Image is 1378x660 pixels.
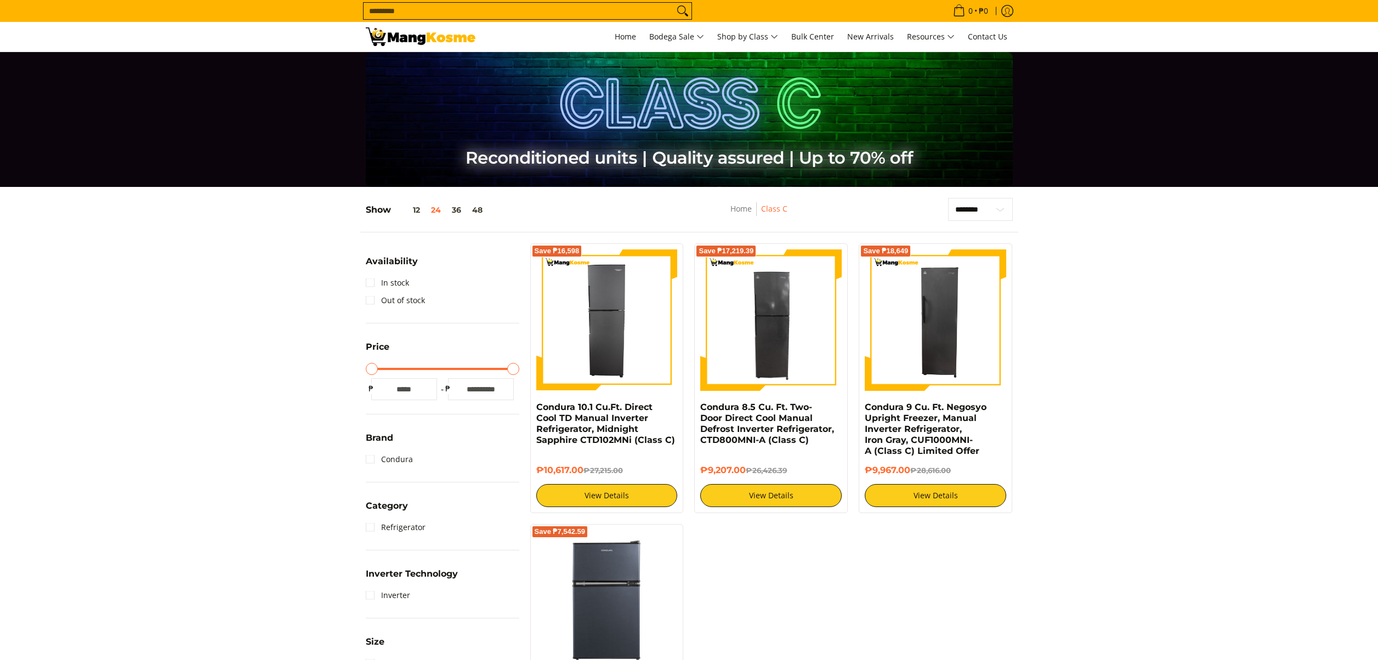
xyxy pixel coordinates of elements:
[366,27,475,46] img: Class C Home &amp; Business Appliances: Up to 70% Off l Mang Kosme
[865,484,1006,507] a: View Details
[583,466,623,475] del: ₱27,215.00
[366,383,377,394] span: ₱
[443,383,453,394] span: ₱
[615,31,636,42] span: Home
[366,451,413,468] a: Condura
[366,434,393,442] span: Brand
[663,202,855,227] nav: Breadcrumbs
[366,638,384,655] summary: Open
[791,31,834,42] span: Bulk Center
[717,30,778,44] span: Shop by Class
[907,30,955,44] span: Resources
[366,343,389,360] summary: Open
[950,5,991,17] span: •
[863,248,908,254] span: Save ₱18,649
[366,570,458,578] span: Inverter Technology
[366,638,384,646] span: Size
[366,204,488,215] h5: Show
[366,519,426,536] a: Refrigerator
[366,257,418,266] span: Availability
[761,203,787,214] a: Class C
[366,274,409,292] a: In stock
[366,570,458,587] summary: Open
[865,249,1006,391] img: Condura 9 Cu. Ft. Negosyo Upright Freezer, Manual Inverter Refrigerator, Iron Gray, CUF1000MNI-A ...
[730,203,752,214] a: Home
[366,257,418,274] summary: Open
[847,31,894,42] span: New Arrivals
[842,22,899,52] a: New Arrivals
[700,402,834,445] a: Condura 8.5 Cu. Ft. Two-Door Direct Cool Manual Defrost Inverter Refrigerator, CTD800MNI-A (Class C)
[536,249,678,391] img: Condura 10.1 Cu.Ft. Direct Cool TD Manual Inverter Refrigerator, Midnight Sapphire CTD102MNi (Cla...
[865,402,986,456] a: Condura 9 Cu. Ft. Negosyo Upright Freezer, Manual Inverter Refrigerator, Iron Gray, CUF1000MNI-A ...
[700,484,842,507] a: View Details
[962,22,1013,52] a: Contact Us
[366,343,389,351] span: Price
[674,3,691,19] button: Search
[609,22,642,52] a: Home
[366,502,408,519] summary: Open
[366,434,393,451] summary: Open
[366,502,408,510] span: Category
[699,248,753,254] span: Save ₱17,219.39
[865,465,1006,476] h6: ₱9,967.00
[700,249,842,391] img: Condura 8.5 Cu. Ft. Two-Door Direct Cool Manual Defrost Inverter Refrigerator, CTD800MNI-A (Class C)
[426,206,446,214] button: 24
[700,465,842,476] h6: ₱9,207.00
[746,466,787,475] del: ₱26,426.39
[535,248,580,254] span: Save ₱16,598
[712,22,784,52] a: Shop by Class
[467,206,488,214] button: 48
[536,465,678,476] h6: ₱10,617.00
[786,22,840,52] a: Bulk Center
[644,22,710,52] a: Bodega Sale
[536,402,675,445] a: Condura 10.1 Cu.Ft. Direct Cool TD Manual Inverter Refrigerator, Midnight Sapphire CTD102MNi (Cla...
[446,206,467,214] button: 36
[536,484,678,507] a: View Details
[901,22,960,52] a: Resources
[649,30,704,44] span: Bodega Sale
[366,292,425,309] a: Out of stock
[968,31,1007,42] span: Contact Us
[967,7,974,15] span: 0
[535,528,586,535] span: Save ₱7,542.59
[366,587,410,604] a: Inverter
[486,22,1013,52] nav: Main Menu
[391,206,426,214] button: 12
[977,7,990,15] span: ₱0
[910,466,951,475] del: ₱28,616.00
